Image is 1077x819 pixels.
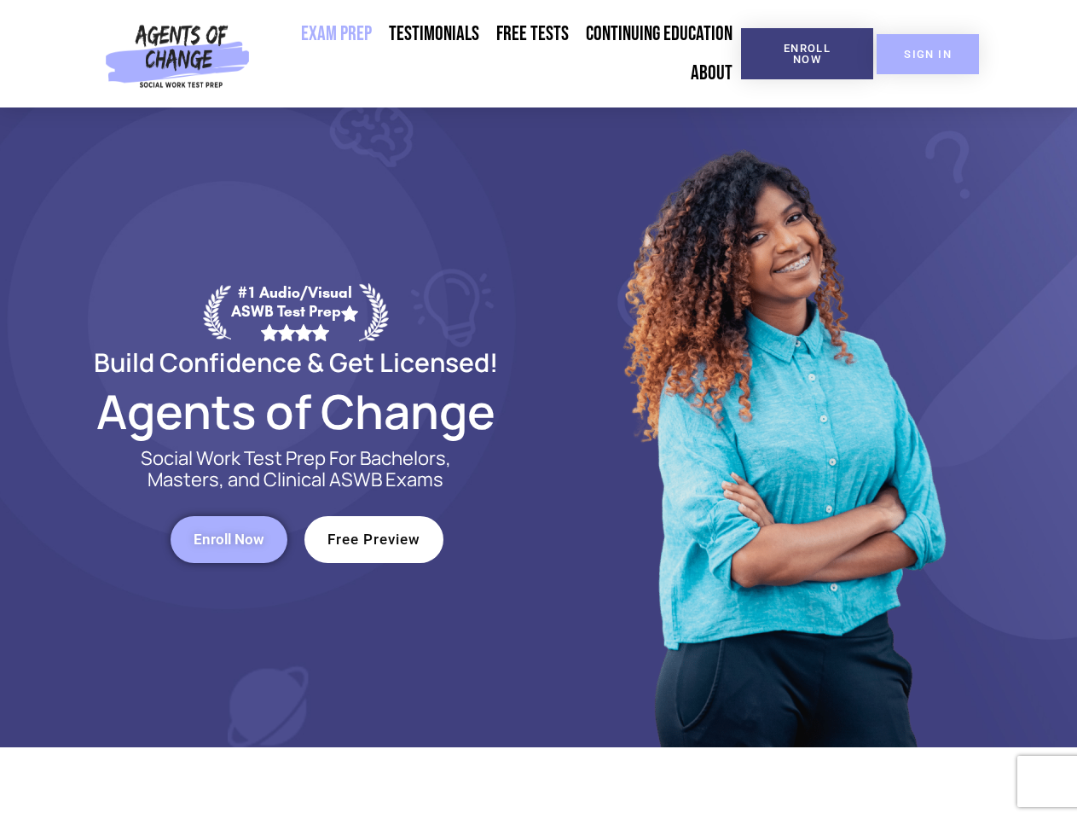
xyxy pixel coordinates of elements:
[53,392,539,431] h2: Agents of Change
[257,15,741,93] nav: Menu
[904,49,952,60] span: SIGN IN
[488,15,577,54] a: Free Tests
[194,532,264,547] span: Enroll Now
[682,54,741,93] a: About
[53,350,539,375] h2: Build Confidence & Get Licensed!
[231,283,359,340] div: #1 Audio/Visual ASWB Test Prep
[304,516,443,563] a: Free Preview
[121,448,471,491] p: Social Work Test Prep For Bachelors, Masters, and Clinical ASWB Exams
[877,34,979,74] a: SIGN IN
[768,43,846,65] span: Enroll Now
[327,532,420,547] span: Free Preview
[171,516,287,563] a: Enroll Now
[380,15,488,54] a: Testimonials
[577,15,741,54] a: Continuing Education
[741,28,873,79] a: Enroll Now
[292,15,380,54] a: Exam Prep
[611,107,953,747] img: Website Image 1 (1)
